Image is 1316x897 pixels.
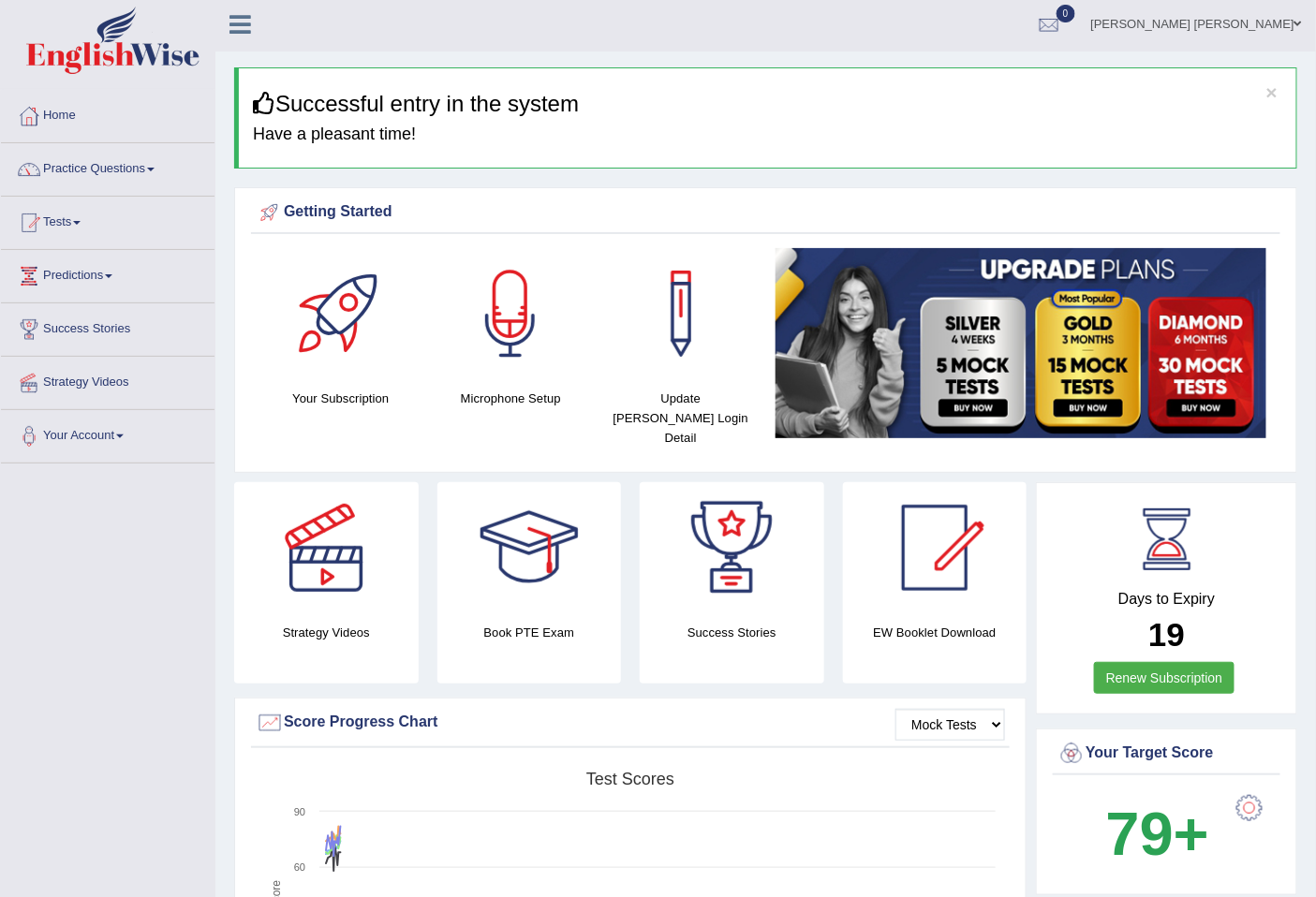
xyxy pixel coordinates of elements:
tspan: Test scores [586,770,674,788]
h4: EW Booklet Download [843,623,1028,642]
h4: Days to Expiry [1057,591,1276,608]
text: 60 [294,861,305,873]
a: Practice Questions [1,143,214,190]
div: Getting Started [256,199,1276,227]
div: Score Progress Chart [256,709,1005,737]
a: Success Stories [1,303,214,350]
h4: Microphone Setup [436,389,587,408]
text: 90 [294,806,305,817]
b: 19 [1148,616,1185,653]
a: Predictions [1,250,214,297]
a: Your Account [1,410,214,457]
a: Tests [1,197,214,243]
h3: Successful entry in the system [253,92,1282,116]
h4: Update [PERSON_NAME] Login Detail [605,389,757,448]
h4: Your Subscription [265,389,417,408]
h4: Success Stories [640,623,824,642]
div: Your Target Score [1057,740,1276,768]
a: Home [1,90,214,137]
a: Strategy Videos [1,357,214,404]
button: × [1266,82,1278,102]
a: Renew Subscription [1094,662,1235,694]
img: small5.jpg [776,248,1267,438]
span: 0 [1057,5,1075,22]
h4: Have a pleasant time! [253,125,1282,144]
h4: Strategy Videos [234,623,419,642]
h4: Book PTE Exam [437,623,622,642]
b: 79+ [1106,800,1209,868]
